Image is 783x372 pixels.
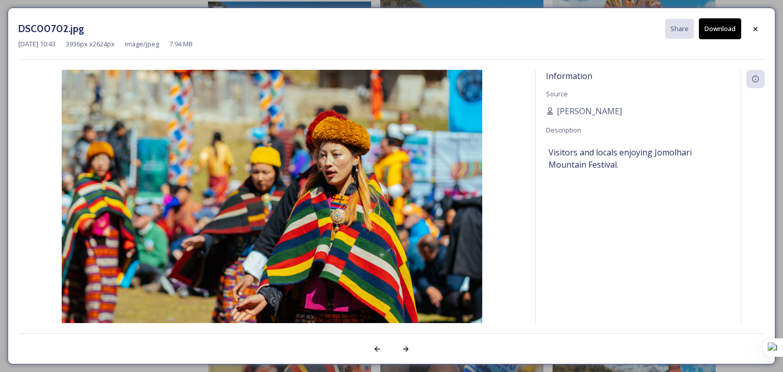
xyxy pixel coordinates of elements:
[699,18,741,39] button: Download
[18,21,84,36] h3: DSC00702.jpg
[665,19,694,39] button: Share
[546,89,568,98] span: Source
[18,70,525,350] img: DSC00702.jpg
[18,39,56,49] span: [DATE] 10:43
[549,146,728,171] span: Visitors and locals enjoying Jomolhari Mountain Festival.
[169,39,193,49] span: 7.94 MB
[66,39,115,49] span: 3936 px x 2624 px
[557,105,622,117] span: [PERSON_NAME]
[546,70,592,82] span: Information
[546,125,581,135] span: Description
[125,39,159,49] span: image/jpeg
